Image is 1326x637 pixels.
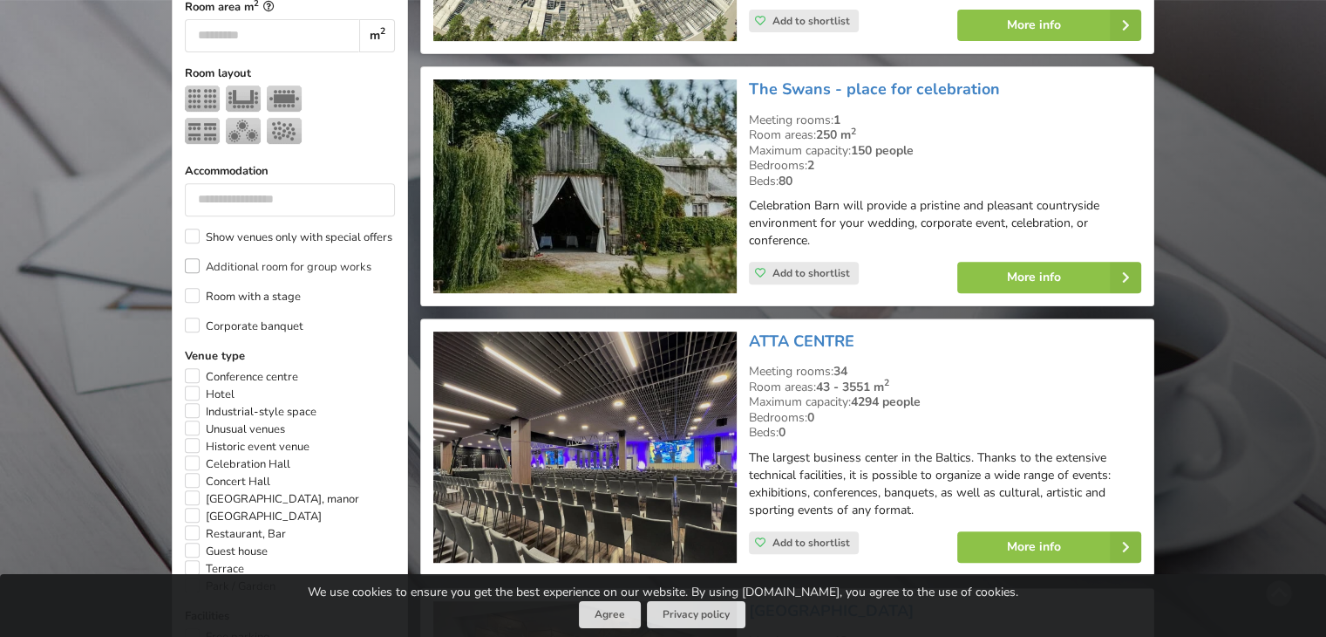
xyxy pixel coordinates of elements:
a: The Swans - place for celebration [749,79,1000,99]
sup: 2 [884,376,889,389]
label: Guest house [185,543,268,560]
strong: 80 [779,173,792,189]
img: U-shape [226,86,261,112]
span: Add to shortlist [772,266,850,280]
span: Add to shortlist [772,536,850,550]
label: Venue type [185,347,395,365]
label: Show venues only with special offers [185,229,392,246]
strong: 4294 people [851,394,921,410]
label: Room layout [185,65,395,82]
strong: 250 m [816,127,856,143]
label: Corporate banquet [185,318,303,335]
label: Industrial-style space [185,403,316,421]
img: Reception [267,118,302,144]
label: Terrace [185,560,244,578]
div: Bedrooms: [749,158,1141,174]
label: Additional room for group works [185,258,371,276]
img: Unusual venues | Kuldiga Municipality | The Swans - place for celebration [433,79,736,293]
div: Beds: [749,425,1141,441]
strong: 150 people [851,142,914,159]
img: Conference centre | Riga | ATTA CENTRE [433,332,736,563]
div: Beds: [749,174,1141,189]
a: More info [957,10,1141,41]
strong: 2 [807,157,814,174]
img: Theater [185,86,220,112]
strong: 43 - 3551 m [816,379,889,395]
label: Hotel [185,386,235,403]
div: Meeting rooms: [749,364,1141,380]
a: ATTA CENTRE [749,331,854,352]
sup: 2 [380,24,385,38]
label: Celebration Hall [185,455,290,473]
label: [GEOGRAPHIC_DATA] [185,508,322,525]
div: Maximum capacity: [749,143,1141,159]
p: The largest business center in the Baltics. Thanks to the extensive technical facilities, it is p... [749,449,1141,519]
sup: 2 [851,125,856,138]
label: Room with a stage [185,288,301,305]
img: Classroom [185,118,220,144]
p: Celebration Barn will provide a pristine and pleasant countryside environment for your wedding, c... [749,197,1141,250]
button: Agree [579,601,641,628]
label: [GEOGRAPHIC_DATA], manor [185,490,359,508]
a: More info [957,531,1141,563]
img: Banquet [226,118,261,144]
strong: 0 [807,409,814,426]
a: More info [957,262,1141,293]
img: Boardroom [267,86,302,112]
strong: 0 [779,424,785,441]
div: Maximum capacity: [749,394,1141,410]
div: Room areas: [749,380,1141,395]
div: Bedrooms: [749,410,1141,426]
label: Restaurant, Bar [185,525,286,543]
a: Privacy policy [647,601,745,628]
div: m [359,19,395,52]
label: Accommodation [185,162,395,180]
label: Historic event venue [185,438,309,455]
strong: 34 [833,363,847,380]
label: Conference centre [185,368,298,386]
div: Meeting rooms: [749,113,1141,128]
span: Add to shortlist [772,14,850,28]
label: Concert Hall [185,473,270,490]
label: Unusual venues [185,421,285,438]
div: Room areas: [749,127,1141,143]
strong: 1 [833,112,840,128]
